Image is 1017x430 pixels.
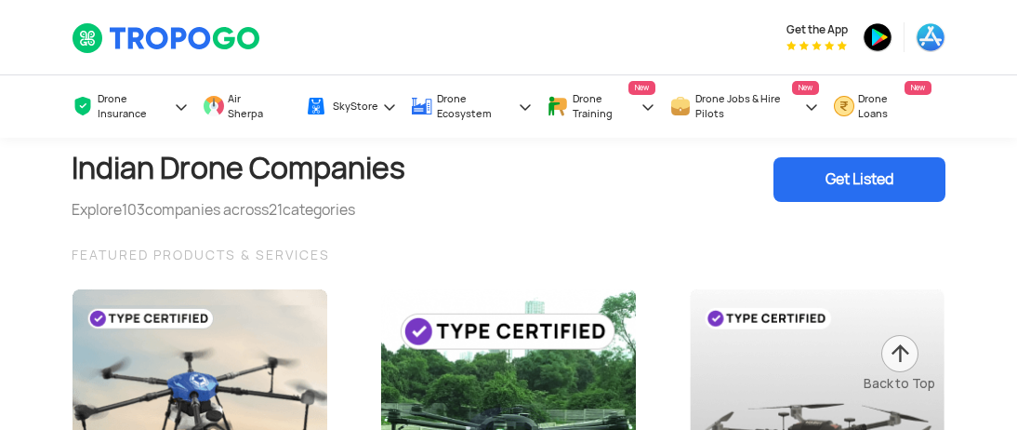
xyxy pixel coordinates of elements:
[858,91,913,121] span: Drone Loans
[833,75,931,138] a: Drone LoansNew
[228,91,272,121] span: Air Sherpa
[864,374,935,393] div: Back to Top
[786,41,847,50] img: App Raking
[879,333,920,374] img: ic_arrow-up.png
[786,22,848,37] span: Get the App
[411,75,533,138] a: Drone Ecosystem
[122,200,145,220] span: 103
[573,91,637,121] span: Drone Training
[203,75,291,138] a: Air Sherpa
[905,81,931,95] span: New
[98,91,170,121] span: Drone Insurance
[695,91,800,121] span: Drone Jobs & Hire Pilots
[628,81,655,95] span: New
[72,244,945,266] div: FEATURED PRODUCTS & SERVICES
[773,157,945,202] div: Get Listed
[72,22,262,54] img: TropoGo Logo
[72,75,189,138] a: Drone Insurance
[72,138,405,199] h1: Indian Drone Companies
[72,199,405,222] div: Explore companies across categories
[669,75,819,138] a: Drone Jobs & Hire PilotsNew
[437,91,515,121] span: Drone Ecosystem
[863,22,892,52] img: ic_playstore.png
[305,79,397,134] a: SkyStore
[333,99,378,114] span: SkyStore
[269,200,283,220] span: 21
[916,22,945,52] img: ic_appstore.png
[547,75,655,138] a: Drone TrainingNew
[792,81,819,95] span: New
